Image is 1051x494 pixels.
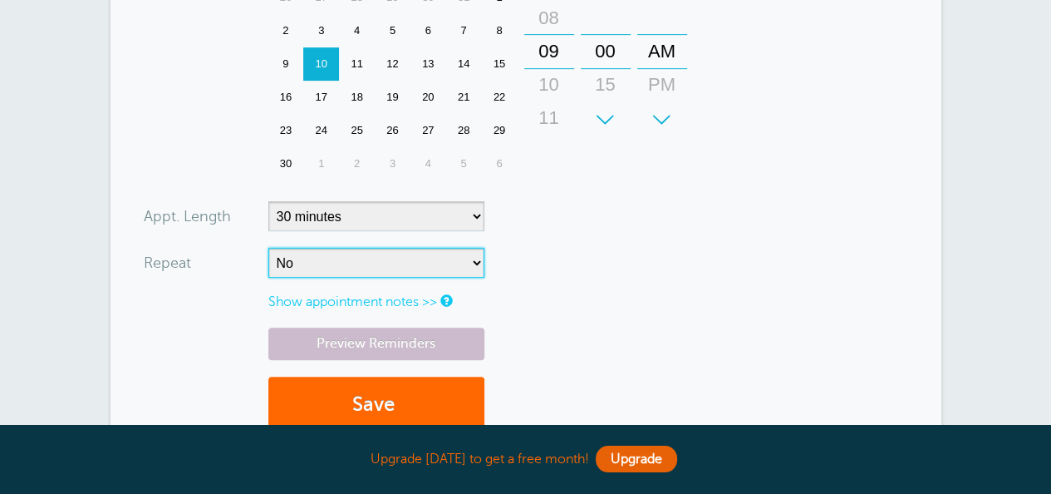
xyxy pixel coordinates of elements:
[268,14,304,47] div: 2
[446,147,482,180] div: 5
[375,47,410,81] div: 12
[303,147,339,180] div: Monday, December 1
[446,47,482,81] div: 14
[529,68,569,101] div: 10
[642,35,682,68] div: AM
[268,147,304,180] div: 30
[339,114,375,147] div: Tuesday, November 25
[268,47,304,81] div: 9
[339,47,375,81] div: Tuesday, November 11
[529,2,569,35] div: 08
[410,14,446,47] div: Thursday, November 6
[440,295,450,306] a: Notes are for internal use only, and are not visible to your clients.
[303,81,339,114] div: Monday, November 17
[303,47,339,81] div: 10
[446,47,482,81] div: Friday, November 14
[586,68,626,101] div: 15
[303,147,339,180] div: 1
[303,81,339,114] div: 17
[268,328,484,360] a: Preview Reminders
[446,114,482,147] div: 28
[339,147,375,180] div: 2
[529,35,569,68] div: 09
[339,81,375,114] div: Tuesday, November 18
[410,47,446,81] div: Thursday, November 13
[410,14,446,47] div: 6
[268,14,304,47] div: Sunday, November 2
[303,114,339,147] div: 24
[339,14,375,47] div: Tuesday, November 4
[144,209,231,224] label: Appt. Length
[268,377,484,434] button: Save
[586,35,626,68] div: 00
[303,14,339,47] div: 3
[482,147,518,180] div: 6
[339,81,375,114] div: 18
[642,68,682,101] div: PM
[482,81,518,114] div: Saturday, November 22
[111,442,941,477] div: Upgrade [DATE] to get a free month!
[303,14,339,47] div: Monday, November 3
[446,81,482,114] div: Friday, November 21
[482,81,518,114] div: 22
[596,446,677,472] a: Upgrade
[339,147,375,180] div: Tuesday, December 2
[339,114,375,147] div: 25
[482,114,518,147] div: 29
[375,114,410,147] div: 26
[482,14,518,47] div: 8
[303,47,339,81] div: Monday, November 10
[375,14,410,47] div: Wednesday, November 5
[375,147,410,180] div: 3
[410,147,446,180] div: 4
[375,81,410,114] div: Wednesday, November 19
[144,255,191,270] label: Repeat
[410,147,446,180] div: Thursday, December 4
[268,147,304,180] div: Sunday, November 30
[303,114,339,147] div: Monday, November 24
[446,14,482,47] div: Friday, November 7
[446,14,482,47] div: 7
[339,47,375,81] div: 11
[268,81,304,114] div: Sunday, November 16
[375,147,410,180] div: Wednesday, December 3
[529,101,569,135] div: 11
[375,114,410,147] div: Wednesday, November 26
[482,47,518,81] div: 15
[446,114,482,147] div: Friday, November 28
[268,294,437,309] a: Show appointment notes >>
[446,147,482,180] div: Friday, December 5
[268,81,304,114] div: 16
[268,114,304,147] div: 23
[410,114,446,147] div: Thursday, November 27
[339,14,375,47] div: 4
[375,81,410,114] div: 19
[268,114,304,147] div: Sunday, November 23
[268,47,304,81] div: Sunday, November 9
[410,114,446,147] div: 27
[375,14,410,47] div: 5
[410,47,446,81] div: 13
[446,81,482,114] div: 21
[410,81,446,114] div: Thursday, November 20
[482,147,518,180] div: Saturday, December 6
[482,47,518,81] div: Saturday, November 15
[482,114,518,147] div: Saturday, November 29
[410,81,446,114] div: 20
[375,47,410,81] div: Wednesday, November 12
[586,101,626,135] div: 30
[482,14,518,47] div: Saturday, November 8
